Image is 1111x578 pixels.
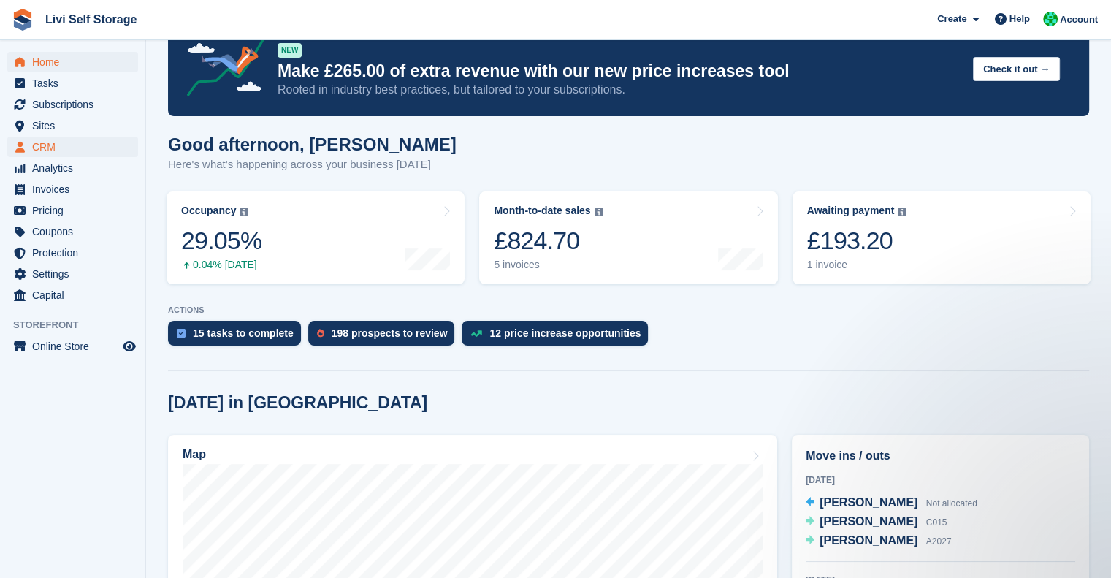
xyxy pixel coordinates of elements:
[32,94,120,115] span: Subscriptions
[7,52,138,72] a: menu
[926,517,947,528] span: C015
[793,191,1091,284] a: Awaiting payment £193.20 1 invoice
[820,496,917,509] span: [PERSON_NAME]
[1060,12,1098,27] span: Account
[807,205,895,217] div: Awaiting payment
[806,513,947,532] a: [PERSON_NAME] C015
[278,43,302,58] div: NEW
[168,134,457,154] h1: Good afternoon, [PERSON_NAME]
[32,73,120,94] span: Tasks
[12,9,34,31] img: stora-icon-8386f47178a22dfd0bd8f6a31ec36ba5ce8667c1dd55bd0f319d3a0aa187defe.svg
[7,336,138,357] a: menu
[462,321,655,353] a: 12 price increase opportunities
[278,61,961,82] p: Make £265.00 of extra revenue with our new price increases tool
[926,536,952,547] span: A2027
[470,330,482,337] img: price_increase_opportunities-93ffe204e8149a01c8c9dc8f82e8f89637d9d84a8eef4429ea346261dce0b2c0.svg
[32,264,120,284] span: Settings
[183,448,206,461] h2: Map
[308,321,462,353] a: 198 prospects to review
[7,285,138,305] a: menu
[489,327,641,339] div: 12 price increase opportunities
[820,534,917,547] span: [PERSON_NAME]
[806,474,1075,487] div: [DATE]
[168,156,457,173] p: Here's what's happening across your business [DATE]
[168,305,1089,315] p: ACTIONS
[181,205,236,217] div: Occupancy
[807,226,907,256] div: £193.20
[494,259,603,271] div: 5 invoices
[193,327,294,339] div: 15 tasks to complete
[1043,12,1058,26] img: Joe Robertson
[494,205,590,217] div: Month-to-date sales
[32,52,120,72] span: Home
[181,259,261,271] div: 0.04% [DATE]
[32,137,120,157] span: CRM
[32,179,120,199] span: Invoices
[806,447,1075,465] h2: Move ins / outs
[820,515,917,528] span: [PERSON_NAME]
[175,18,277,102] img: price-adjustments-announcement-icon-8257ccfd72463d97f412b2fc003d46551f7dbcb40ab6d574587a9cd5c0d94...
[177,329,186,338] img: task-75834270c22a3079a89374b754ae025e5fb1db73e45f91037f5363f120a921f8.svg
[167,191,465,284] a: Occupancy 29.05% 0.04% [DATE]
[595,208,603,216] img: icon-info-grey-7440780725fd019a000dd9b08b2336e03edf1995a4989e88bcd33f0948082b44.svg
[7,243,138,263] a: menu
[240,208,248,216] img: icon-info-grey-7440780725fd019a000dd9b08b2336e03edf1995a4989e88bcd33f0948082b44.svg
[937,12,966,26] span: Create
[278,82,961,98] p: Rooted in industry best practices, but tailored to your subscriptions.
[479,191,777,284] a: Month-to-date sales £824.70 5 invoices
[32,158,120,178] span: Analytics
[168,393,427,413] h2: [DATE] in [GEOGRAPHIC_DATA]
[7,200,138,221] a: menu
[121,338,138,355] a: Preview store
[7,264,138,284] a: menu
[1009,12,1030,26] span: Help
[32,285,120,305] span: Capital
[32,243,120,263] span: Protection
[926,498,977,509] span: Not allocated
[39,7,142,31] a: Livi Self Storage
[32,115,120,136] span: Sites
[806,494,977,513] a: [PERSON_NAME] Not allocated
[807,259,907,271] div: 1 invoice
[7,158,138,178] a: menu
[13,318,145,332] span: Storefront
[32,200,120,221] span: Pricing
[168,321,308,353] a: 15 tasks to complete
[7,137,138,157] a: menu
[7,115,138,136] a: menu
[32,221,120,242] span: Coupons
[317,329,324,338] img: prospect-51fa495bee0391a8d652442698ab0144808aea92771e9ea1ae160a38d050c398.svg
[806,532,951,551] a: [PERSON_NAME] A2027
[494,226,603,256] div: £824.70
[32,336,120,357] span: Online Store
[7,179,138,199] a: menu
[898,208,906,216] img: icon-info-grey-7440780725fd019a000dd9b08b2336e03edf1995a4989e88bcd33f0948082b44.svg
[7,221,138,242] a: menu
[973,57,1060,81] button: Check it out →
[181,226,261,256] div: 29.05%
[7,94,138,115] a: menu
[7,73,138,94] a: menu
[332,327,448,339] div: 198 prospects to review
